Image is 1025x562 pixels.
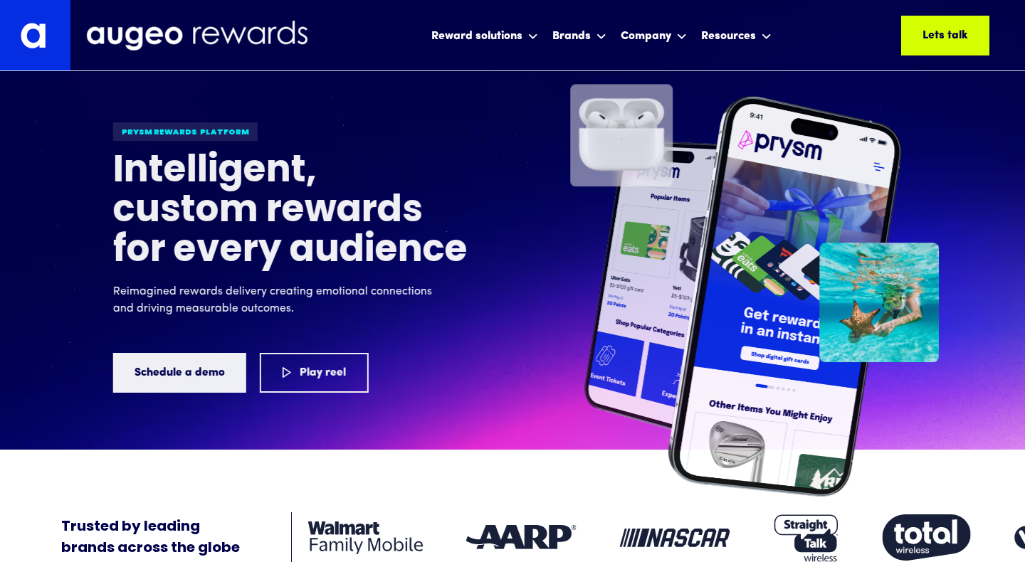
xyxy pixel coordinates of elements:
[552,28,591,45] div: Brands
[431,28,522,45] div: Reward solutions
[701,28,756,45] div: Resources
[698,16,775,54] div: Resources
[113,282,441,317] p: Reimagined rewards delivery creating emotional connections and driving measurable outcomes.
[901,16,989,55] a: Lets talk
[621,28,671,45] div: Company
[61,516,240,559] div: Trusted by leading brands across the globe
[617,16,690,54] div: Company
[113,122,258,140] div: Prysm Rewards platform
[113,152,469,271] h1: Intelligent, custom rewards for every audience
[113,352,246,392] a: Schedule a demo
[260,352,369,392] a: Play reel
[428,16,542,54] div: Reward solutions
[308,521,423,554] img: Client logo: Walmart Family Mobile
[549,16,610,54] div: Brands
